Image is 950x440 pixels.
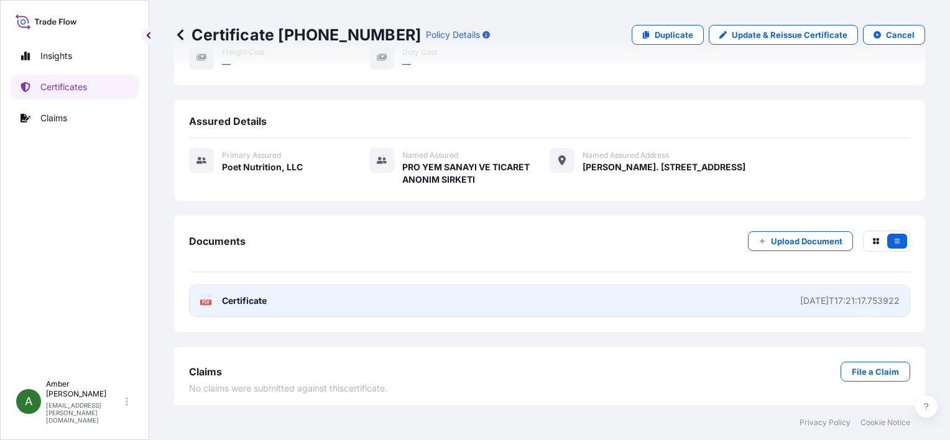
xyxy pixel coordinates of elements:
[402,150,458,160] span: Named Assured
[852,365,899,378] p: File a Claim
[632,25,704,45] a: Duplicate
[583,161,745,173] span: [PERSON_NAME]. [STREET_ADDRESS]
[189,235,246,247] span: Documents
[202,300,210,305] text: PDF
[222,295,267,307] span: Certificate
[709,25,858,45] a: Update & Reissue Certificate
[863,25,925,45] button: Cancel
[40,81,87,93] p: Certificates
[189,365,222,378] span: Claims
[655,29,693,41] p: Duplicate
[40,50,72,62] p: Insights
[46,401,123,424] p: [EMAIL_ADDRESS][PERSON_NAME][DOMAIN_NAME]
[771,235,842,247] p: Upload Document
[402,161,550,186] span: PRO YEM SANAYI VE TICARET ANONIM SIRKETI
[11,75,139,99] a: Certificates
[189,115,267,127] span: Assured Details
[800,418,851,428] a: Privacy Policy
[583,150,669,160] span: Named Assured Address
[46,379,123,399] p: Amber [PERSON_NAME]
[11,44,139,68] a: Insights
[11,106,139,131] a: Claims
[426,29,480,41] p: Policy Details
[40,112,67,124] p: Claims
[860,418,910,428] a: Cookie Notice
[189,285,910,317] a: PDFCertificate[DATE]T17:21:17.753922
[174,25,421,45] p: Certificate [PHONE_NUMBER]
[748,231,853,251] button: Upload Document
[841,362,910,382] a: File a Claim
[189,382,387,395] span: No claims were submitted against this certificate .
[222,161,303,173] span: Poet Nutrition, LLC
[800,295,900,307] div: [DATE]T17:21:17.753922
[732,29,847,41] p: Update & Reissue Certificate
[25,395,32,408] span: A
[886,29,915,41] p: Cancel
[222,150,281,160] span: Primary assured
